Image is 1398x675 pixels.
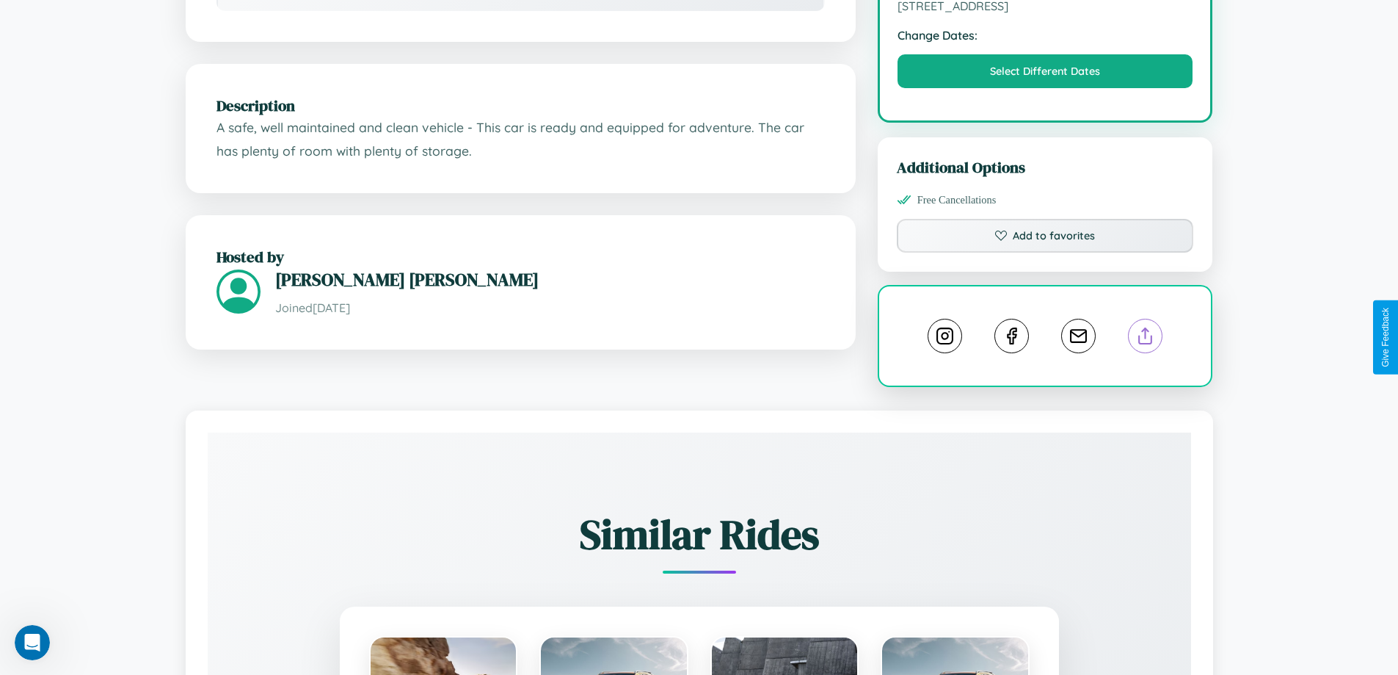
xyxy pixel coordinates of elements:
h2: Description [216,95,825,116]
h3: Additional Options [897,156,1194,178]
h3: [PERSON_NAME] [PERSON_NAME] [275,267,825,292]
iframe: Intercom live chat [15,625,50,660]
h2: Similar Rides [259,506,1140,563]
span: Free Cancellations [917,194,997,206]
h2: Hosted by [216,246,825,267]
button: Add to favorites [897,219,1194,253]
p: A safe, well maintained and clean vehicle - This car is ready and equipped for adventure. The car... [216,116,825,162]
strong: Change Dates: [898,28,1193,43]
div: Give Feedback [1380,308,1391,367]
button: Select Different Dates [898,54,1193,88]
p: Joined [DATE] [275,297,825,319]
